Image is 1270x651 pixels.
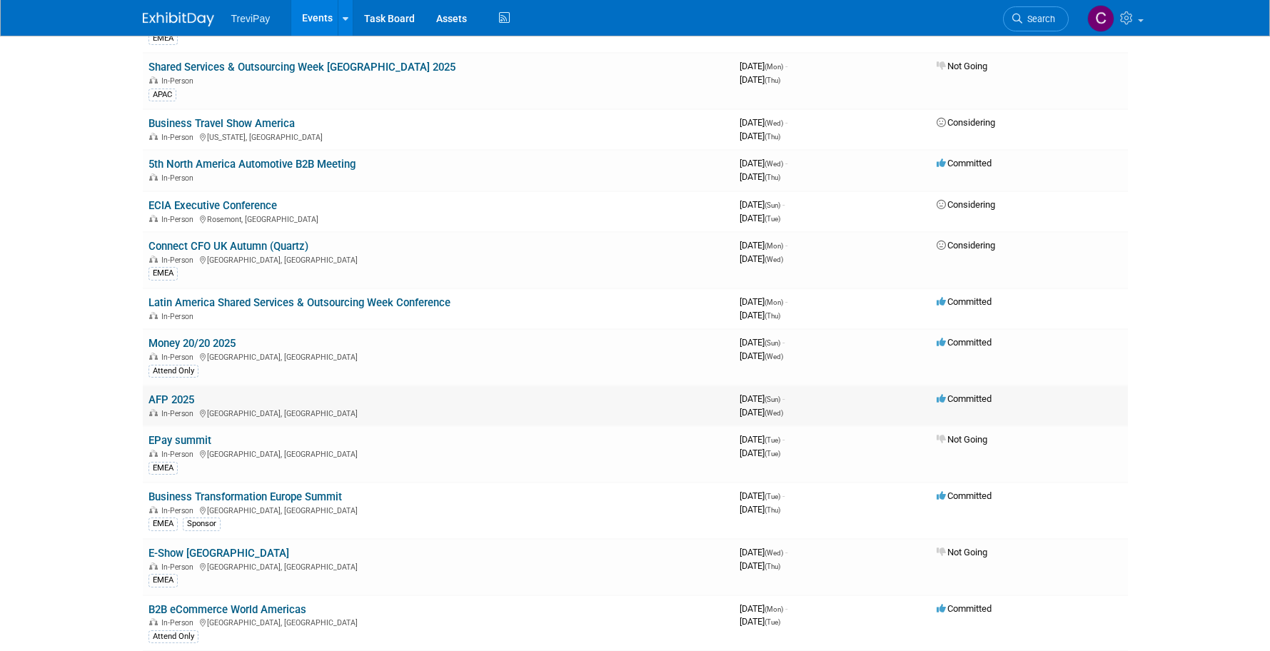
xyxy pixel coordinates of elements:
span: In-Person [161,133,198,142]
span: Committed [937,296,992,307]
img: In-Person Event [149,312,158,319]
span: (Wed) [765,119,783,127]
span: Not Going [937,61,987,71]
span: (Tue) [765,450,780,458]
img: In-Person Event [149,133,158,140]
span: TreviPay [231,13,271,24]
span: - [785,117,787,128]
span: In-Person [161,506,198,515]
span: [DATE] [740,131,780,141]
span: Committed [937,393,992,404]
img: In-Person Event [149,256,158,263]
img: ExhibitDay [143,12,214,26]
span: (Thu) [765,133,780,141]
span: Considering [937,117,995,128]
span: [DATE] [740,310,780,321]
span: In-Person [161,409,198,418]
span: Considering [937,240,995,251]
span: - [785,547,787,557]
span: In-Person [161,215,198,224]
span: - [785,603,787,614]
span: [DATE] [740,490,785,501]
div: [GEOGRAPHIC_DATA], [GEOGRAPHIC_DATA] [148,448,728,459]
span: (Tue) [765,618,780,626]
img: In-Person Event [149,450,158,457]
a: Money 20/20 2025 [148,337,236,350]
span: [DATE] [740,393,785,404]
img: In-Person Event [149,173,158,181]
span: (Mon) [765,298,783,306]
span: [DATE] [740,337,785,348]
span: [DATE] [740,603,787,614]
span: Committed [937,490,992,501]
span: (Mon) [765,605,783,613]
span: In-Person [161,618,198,627]
span: [DATE] [740,240,787,251]
img: In-Person Event [149,76,158,84]
a: Shared Services & Outsourcing Week [GEOGRAPHIC_DATA] 2025 [148,61,455,74]
div: EMEA [148,574,178,587]
span: [DATE] [740,504,780,515]
span: - [782,490,785,501]
span: - [785,296,787,307]
span: (Sun) [765,339,780,347]
span: Search [1022,14,1055,24]
span: [DATE] [740,350,783,361]
div: APAC [148,89,176,101]
span: [DATE] [740,560,780,571]
span: (Tue) [765,436,780,444]
span: [DATE] [740,253,783,264]
span: (Mon) [765,63,783,71]
div: Sponsor [183,518,221,530]
span: [DATE] [740,448,780,458]
span: - [785,240,787,251]
a: AFP 2025 [148,393,194,406]
span: - [782,199,785,210]
div: [GEOGRAPHIC_DATA], [GEOGRAPHIC_DATA] [148,504,728,515]
img: In-Person Event [149,506,158,513]
a: Search [1003,6,1069,31]
a: Business Transformation Europe Summit [148,490,342,503]
div: Attend Only [148,630,198,643]
span: [DATE] [740,616,780,627]
span: - [785,158,787,168]
span: Committed [937,158,992,168]
span: (Thu) [765,562,780,570]
a: Latin America Shared Services & Outsourcing Week Conference [148,296,450,309]
img: In-Person Event [149,215,158,222]
span: [DATE] [740,158,787,168]
span: In-Person [161,450,198,459]
span: (Thu) [765,506,780,514]
span: (Mon) [765,242,783,250]
span: - [782,337,785,348]
span: [DATE] [740,407,783,418]
span: [DATE] [740,547,787,557]
span: In-Person [161,256,198,265]
span: (Tue) [765,215,780,223]
span: In-Person [161,312,198,321]
a: Business Travel Show America [148,117,295,130]
span: In-Person [161,353,198,362]
img: Celia Ahrens [1087,5,1114,32]
span: - [782,393,785,404]
span: Not Going [937,547,987,557]
span: (Thu) [765,312,780,320]
span: (Tue) [765,493,780,500]
span: In-Person [161,76,198,86]
span: (Thu) [765,173,780,181]
span: - [782,434,785,445]
span: Committed [937,337,992,348]
a: 5th North America Automotive B2B Meeting [148,158,356,171]
span: (Sun) [765,201,780,209]
span: In-Person [161,173,198,183]
div: [GEOGRAPHIC_DATA], [GEOGRAPHIC_DATA] [148,560,728,572]
div: [GEOGRAPHIC_DATA], [GEOGRAPHIC_DATA] [148,407,728,418]
span: (Wed) [765,160,783,168]
span: [DATE] [740,61,787,71]
span: (Wed) [765,353,783,360]
a: B2B eCommerce World Americas [148,603,306,616]
img: In-Person Event [149,353,158,360]
div: EMEA [148,32,178,45]
div: [US_STATE], [GEOGRAPHIC_DATA] [148,131,728,142]
span: Considering [937,199,995,210]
